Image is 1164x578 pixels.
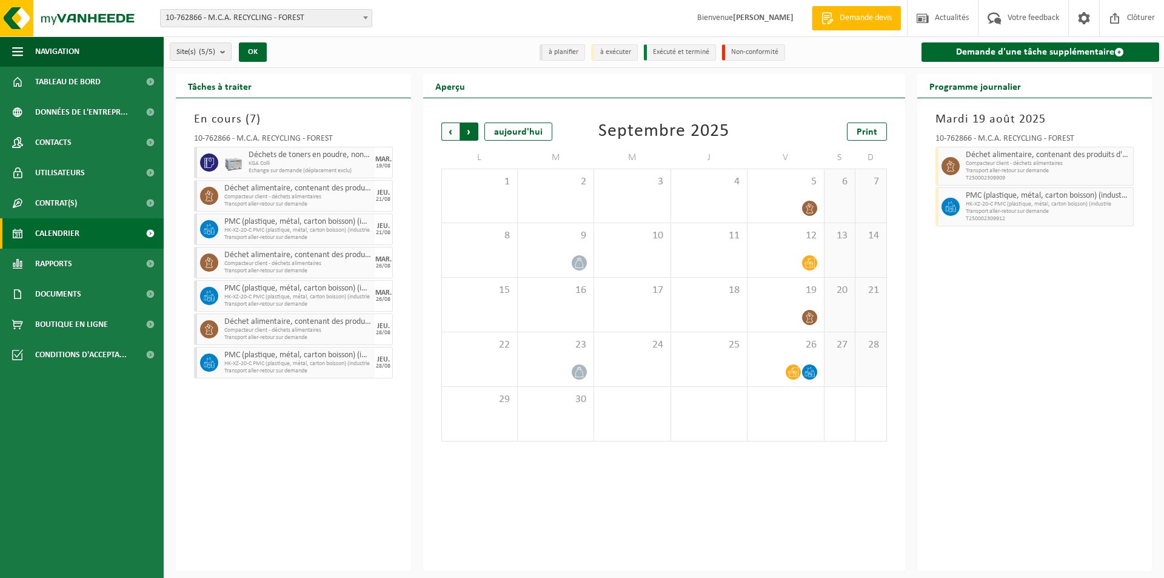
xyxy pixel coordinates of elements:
[861,338,880,352] span: 28
[733,13,794,22] strong: [PERSON_NAME]
[524,229,587,243] span: 9
[224,193,372,201] span: Compacteur client - déchets alimentaires
[35,158,85,188] span: Utilisateurs
[377,189,390,197] div: JEU.
[861,175,880,189] span: 7
[600,338,664,352] span: 24
[966,201,1131,208] span: HK-XZ-20-C PMC (plastique, métal, carton boisson) (industrie
[35,36,79,67] span: Navigation
[677,175,741,189] span: 4
[35,97,128,127] span: Données de l'entrepr...
[448,338,511,352] span: 22
[591,44,638,61] li: à exécuter
[722,44,785,61] li: Non-conformité
[194,135,393,147] div: 10-762866 - M.C.A. RECYCLING - FOREST
[966,191,1131,201] span: PMC (plastique, métal, carton boisson) (industriel)
[224,317,372,327] span: Déchet alimentaire, contenant des produits d'origine animale, emballage mélangé (sans verre), cat 3
[224,267,372,275] span: Transport aller-retour sur demande
[224,184,372,193] span: Déchet alimentaire, contenant des produits d'origine animale, emballage mélangé (sans verre), cat 3
[423,74,477,98] h2: Aperçu
[224,360,372,368] span: HK-XZ-20-C PMC (plastique, métal, carton boisson) (industrie
[224,284,372,294] span: PMC (plastique, métal, carton boisson) (industriel)
[855,147,886,169] td: D
[376,363,390,369] div: 28/08
[677,229,741,243] span: 11
[448,284,511,297] span: 15
[524,284,587,297] span: 16
[224,201,372,208] span: Transport aller-retour sur demande
[460,123,478,141] span: Suivant
[224,294,372,301] span: HK-XZ-20-C PMC (plastique, métal, carton boisson) (industrie
[376,263,390,269] div: 26/08
[644,44,716,61] li: Exécuté et terminé
[600,229,664,243] span: 10
[224,227,372,234] span: HK-XZ-20-C PMC (plastique, métal, carton boisson) (industrie
[966,175,1131,182] span: T250002309909
[831,175,849,189] span: 6
[524,175,587,189] span: 2
[857,127,877,137] span: Print
[600,175,664,189] span: 3
[847,123,887,141] a: Print
[376,197,390,203] div: 21/08
[224,217,372,227] span: PMC (plastique, métal, carton boisson) (industriel)
[754,229,817,243] span: 12
[524,393,587,406] span: 30
[540,44,585,61] li: à planifier
[224,301,372,308] span: Transport aller-retour sur demande
[376,330,390,336] div: 28/08
[376,163,390,169] div: 19/08
[35,249,72,279] span: Rapports
[160,9,372,27] span: 10-762866 - M.C.A. RECYCLING - FOREST
[671,147,748,169] td: J
[376,297,390,303] div: 26/08
[677,338,741,352] span: 25
[598,123,729,141] div: Septembre 2025
[224,250,372,260] span: Déchet alimentaire, contenant des produits d'origine animale, emballage mélangé (sans verre), cat 3
[754,284,817,297] span: 19
[35,127,72,158] span: Contacts
[831,284,849,297] span: 20
[966,167,1131,175] span: Transport aller-retour sur demande
[224,260,372,267] span: Compacteur client - déchets alimentaires
[224,153,242,172] img: PB-LB-0680-HPE-GY-11
[966,215,1131,223] span: T250002309912
[224,351,372,360] span: PMC (plastique, métal, carton boisson) (industriel)
[224,234,372,241] span: Transport aller-retour sur demande
[831,229,849,243] span: 13
[935,110,1134,129] h3: Mardi 19 août 2025
[754,338,817,352] span: 26
[831,338,849,352] span: 27
[239,42,267,62] button: OK
[935,135,1134,147] div: 10-762866 - M.C.A. RECYCLING - FOREST
[812,6,901,30] a: Demande devis
[448,229,511,243] span: 8
[176,43,215,61] span: Site(s)
[377,356,390,363] div: JEU.
[176,74,264,98] h2: Tâches à traiter
[441,147,518,169] td: L
[824,147,855,169] td: S
[35,309,108,340] span: Boutique en ligne
[518,147,594,169] td: M
[448,175,511,189] span: 1
[594,147,671,169] td: M
[677,284,741,297] span: 18
[249,160,372,167] span: KGA Colli
[249,167,372,175] span: Echange sur demande (déplacement exclu)
[161,10,372,27] span: 10-762866 - M.C.A. RECYCLING - FOREST
[224,327,372,334] span: Compacteur client - déchets alimentaires
[917,74,1033,98] h2: Programme journalier
[748,147,824,169] td: V
[35,279,81,309] span: Documents
[199,48,215,56] count: (5/5)
[376,230,390,236] div: 21/08
[966,160,1131,167] span: Compacteur client - déchets alimentaires
[861,284,880,297] span: 21
[224,334,372,341] span: Transport aller-retour sur demande
[524,338,587,352] span: 23
[249,150,372,160] span: Déchets de toners en poudre, non recyclable, non dangereux
[194,110,393,129] h3: En cours ( )
[484,123,552,141] div: aujourd'hui
[861,229,880,243] span: 14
